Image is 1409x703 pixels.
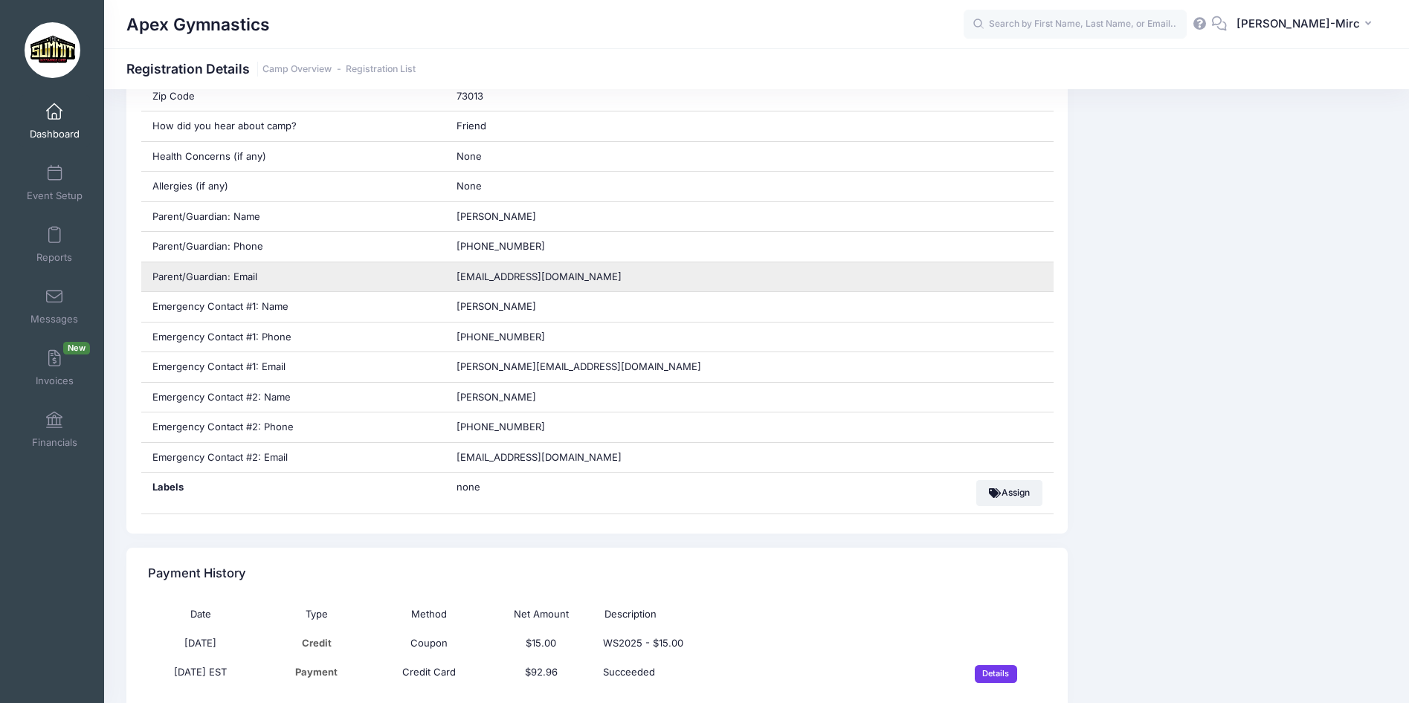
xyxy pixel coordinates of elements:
input: Details [975,665,1017,683]
input: Search by First Name, Last Name, or Email... [964,10,1187,39]
span: [PERSON_NAME][EMAIL_ADDRESS][DOMAIN_NAME] [457,360,701,372]
div: Allergies (if any) [141,172,445,201]
div: Emergency Contact #1: Name [141,292,445,322]
span: None [457,150,482,162]
span: Friend [457,120,486,132]
div: Emergency Contact #1: Email [141,352,445,382]
span: [PHONE_NUMBER] [457,421,545,433]
td: WS2025 - $15.00 [597,629,934,658]
th: Description [597,600,934,629]
th: Method [373,600,485,629]
a: Messages [19,280,90,332]
div: Emergency Contact #2: Name [141,383,445,412]
span: 73013 [457,90,483,102]
div: Emergency Contact #2: Email [141,443,445,473]
td: Payment [260,658,373,690]
h1: Registration Details [126,61,416,77]
a: Registration List [346,64,416,75]
div: Emergency Contact #2: Phone [141,412,445,442]
th: Date [148,600,260,629]
td: [DATE] EST [148,658,260,690]
div: Parent/Guardian: Name [141,202,445,232]
span: [EMAIL_ADDRESS][DOMAIN_NAME] [457,270,622,282]
span: [PHONE_NUMBER] [457,240,545,252]
span: New [63,342,90,354]
td: Coupon [373,629,485,658]
a: Dashboard [19,95,90,147]
td: Succeeded [597,658,934,690]
span: [PERSON_NAME] [457,300,536,312]
div: Parent/Guardian: Phone [141,232,445,262]
td: [DATE] [148,629,260,658]
span: [PERSON_NAME]-Mirc [1236,16,1360,32]
span: Invoices [36,375,74,387]
td: Credit Card [373,658,485,690]
div: Emergency Contact #1: Phone [141,323,445,352]
span: [PERSON_NAME] [457,210,536,222]
img: Apex Gymnastics [25,22,80,78]
span: None [457,180,482,192]
span: [PERSON_NAME] [457,391,536,403]
div: Parent/Guardian: Email [141,262,445,292]
h1: Apex Gymnastics [126,7,270,42]
a: InvoicesNew [19,342,90,394]
span: [EMAIL_ADDRESS][DOMAIN_NAME] [457,451,622,463]
button: [PERSON_NAME]-Mirc [1227,7,1387,42]
h4: Payment History [148,553,246,595]
a: Event Setup [19,157,90,209]
button: Assign [976,480,1042,505]
span: Financials [32,436,77,449]
span: Event Setup [27,189,83,202]
th: Net Amount [485,600,597,629]
td: $15.00 [485,629,597,658]
span: Messages [30,313,78,325]
td: $92.96 [485,658,597,690]
td: Credit [260,629,373,658]
div: How did you hear about camp? [141,111,445,141]
a: Financials [19,404,90,456]
div: Health Concerns (if any) [141,142,445,172]
div: Zip Code [141,82,445,111]
span: none [457,480,642,495]
div: Labels [141,473,445,513]
span: Reports [36,251,72,264]
a: Camp Overview [262,64,332,75]
th: Type [260,600,373,629]
span: Dashboard [30,128,80,140]
span: [PHONE_NUMBER] [457,331,545,343]
a: Reports [19,218,90,270]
